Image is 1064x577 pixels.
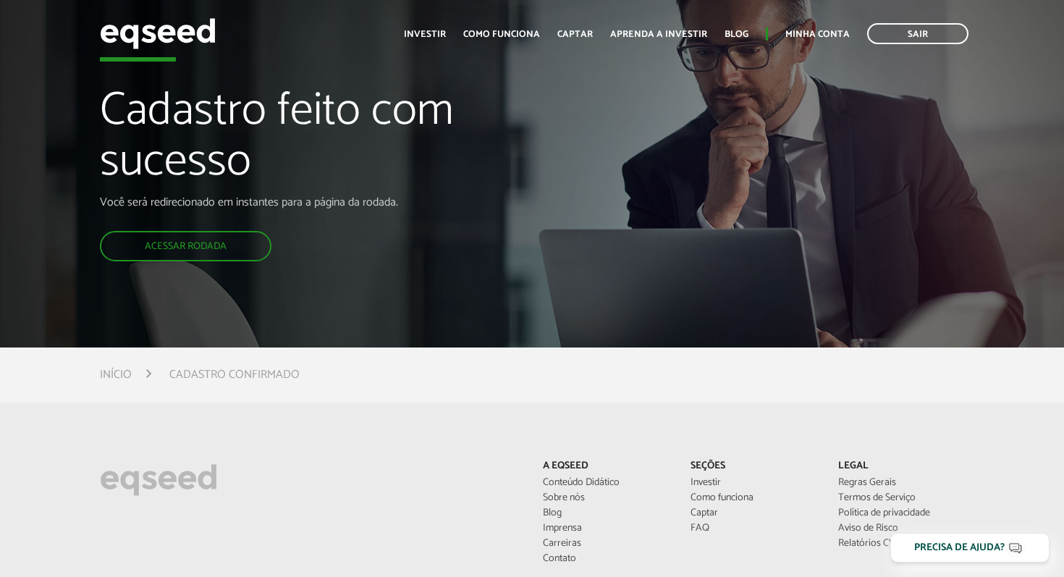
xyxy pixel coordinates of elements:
a: Conteúdo Didático [543,478,669,488]
h1: Cadastro feito com sucesso [100,86,610,195]
a: Blog [543,508,669,518]
img: EqSeed Logo [100,460,217,500]
a: Sair [867,23,968,44]
a: Política de privacidade [838,508,964,518]
a: Como funciona [691,493,816,503]
a: FAQ [691,523,816,534]
p: Você será redirecionado em instantes para a página da rodada. [100,195,610,209]
li: Cadastro confirmado [169,365,300,384]
a: Como funciona [463,30,540,39]
a: Investir [404,30,446,39]
a: Aprenda a investir [610,30,707,39]
a: Relatórios CVM [838,539,964,549]
a: Contato [543,554,669,564]
a: Blog [725,30,748,39]
a: Captar [691,508,816,518]
a: Investir [691,478,816,488]
p: Seções [691,460,816,473]
a: Captar [557,30,593,39]
p: Legal [838,460,964,473]
a: Termos de Serviço [838,493,964,503]
a: Minha conta [785,30,850,39]
a: Início [100,369,132,381]
a: Imprensa [543,523,669,534]
a: Regras Gerais [838,478,964,488]
p: A EqSeed [543,460,669,473]
img: EqSeed [100,14,216,53]
a: Aviso de Risco [838,523,964,534]
a: Carreiras [543,539,669,549]
a: Sobre nós [543,493,669,503]
a: Acessar rodada [100,231,271,261]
